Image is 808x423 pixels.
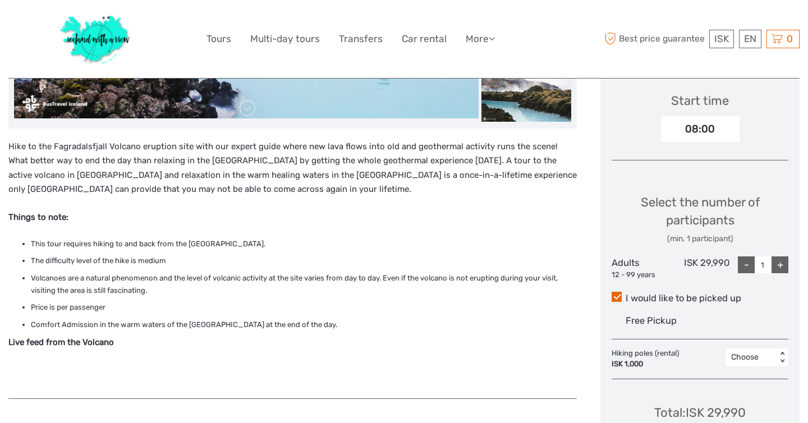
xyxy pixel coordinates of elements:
a: More [466,31,495,47]
div: Start time [671,92,729,109]
a: Car rental [402,31,447,47]
div: - [738,256,755,273]
div: (min. 1 participant) [612,233,788,245]
div: ISK 1,000 [612,359,679,370]
div: + [772,256,788,273]
strong: Live feed from the Volcano [8,337,114,347]
p: Hike to the Fagradalsfjall Volcano eruption site with our expert guide where new lava flows into ... [8,140,577,197]
div: 08:00 [661,116,740,142]
span: Free Pickup [626,315,677,326]
li: The difficulty level of the hike is medium [31,255,577,267]
div: Adults [612,256,671,280]
a: Multi-day tours [250,31,320,47]
div: Choose [731,352,771,363]
div: 12 - 99 years [612,270,671,281]
div: Total : ISK 29,990 [654,404,746,421]
img: 1077-ca632067-b948-436b-9c7a-efe9894e108b_logo_big.jpg [54,8,136,70]
strong: Things to note: [8,212,68,222]
label: I would like to be picked up [612,292,788,305]
div: ISK 29,990 [671,256,729,280]
li: Comfort Admission in the warm waters of the [GEOGRAPHIC_DATA] at the end of the day. [31,319,577,331]
li: Volcanoes are a natural phenomenon and the level of volcanic activity at the site varies from day... [31,272,577,297]
span: 0 [785,33,795,44]
li: This tour requires hiking to and back from the [GEOGRAPHIC_DATA]. [31,238,577,250]
div: < > [778,352,787,364]
span: ISK [714,33,729,44]
div: EN [739,30,761,48]
div: Select the number of participants [612,194,788,245]
a: Tours [206,31,231,47]
img: 6a7a0c6ebd7d4646aa6a55b25e64129c_slider_thumbnail.jpeg [481,71,571,122]
li: Price is per passenger [31,301,577,314]
div: Hiking poles (rental) [612,348,685,370]
span: Best price guarantee [602,30,707,48]
button: Open LiveChat chat widget [129,17,143,31]
p: We're away right now. Please check back later! [16,20,127,29]
a: Transfers [339,31,383,47]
